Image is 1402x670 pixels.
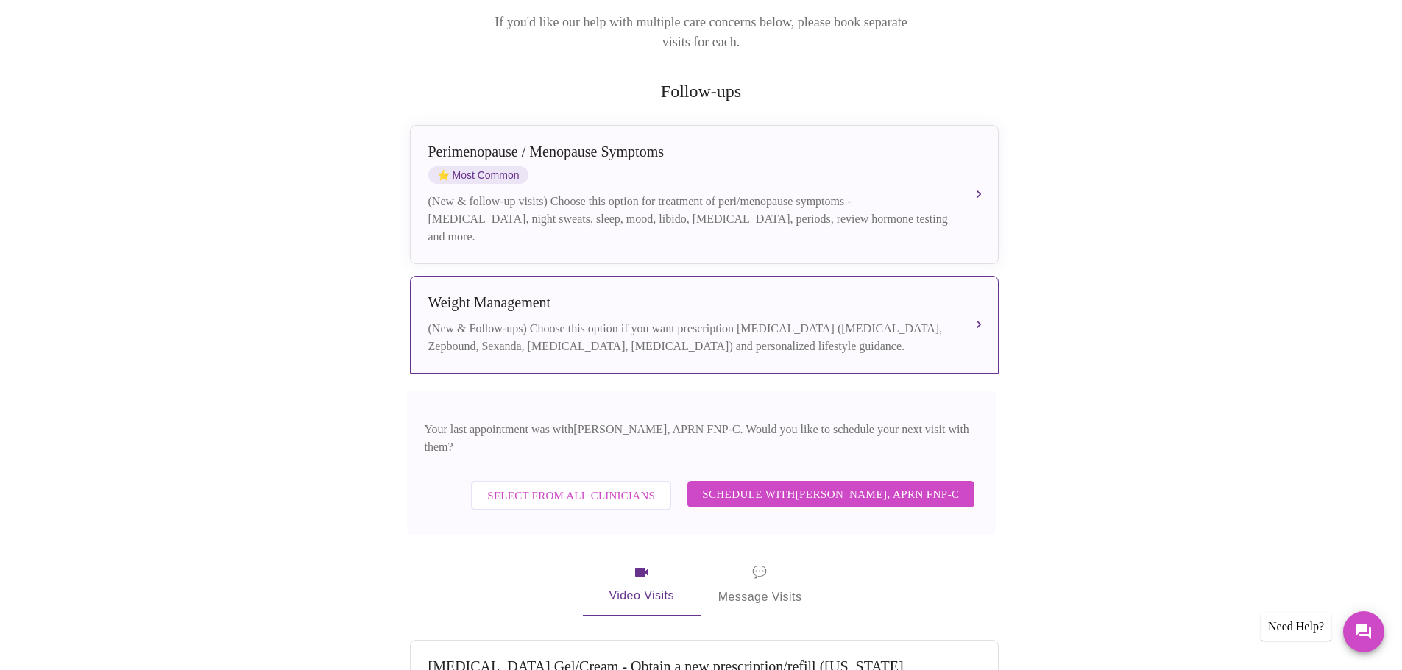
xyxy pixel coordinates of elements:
span: Message Visits [718,562,802,607]
span: Video Visits [601,563,683,606]
p: If you'd like our help with multiple care concerns below, please book separate visits for each. [475,13,928,52]
div: Need Help? [1261,613,1331,641]
div: (New & follow-up visits) Choose this option for treatment of peri/menopause symptoms - [MEDICAL_D... [428,193,951,246]
div: Perimenopause / Menopause Symptoms [428,143,951,160]
div: Weight Management [428,294,951,311]
button: Weight Management(New & Follow-ups) Choose this option if you want prescription [MEDICAL_DATA] ([... [410,276,999,374]
button: Perimenopause / Menopause SymptomsstarMost Common(New & follow-up visits) Choose this option for ... [410,125,999,264]
p: Your last appointment was with [PERSON_NAME], APRN FNP-C . Would you like to schedule your next v... [425,421,978,456]
div: (New & Follow-ups) Choose this option if you want prescription [MEDICAL_DATA] ([MEDICAL_DATA], Ze... [428,320,951,355]
span: Most Common [428,166,528,184]
span: star [437,169,450,181]
span: Schedule with [PERSON_NAME], APRN FNP-C [702,485,959,504]
span: Select from All Clinicians [487,486,655,505]
button: Schedule with[PERSON_NAME], APRN FNP-C [687,481,974,507]
span: message [752,562,767,582]
button: Messages [1343,611,1384,652]
h2: Follow-ups [407,82,996,101]
button: Select from All Clinicians [471,481,671,510]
